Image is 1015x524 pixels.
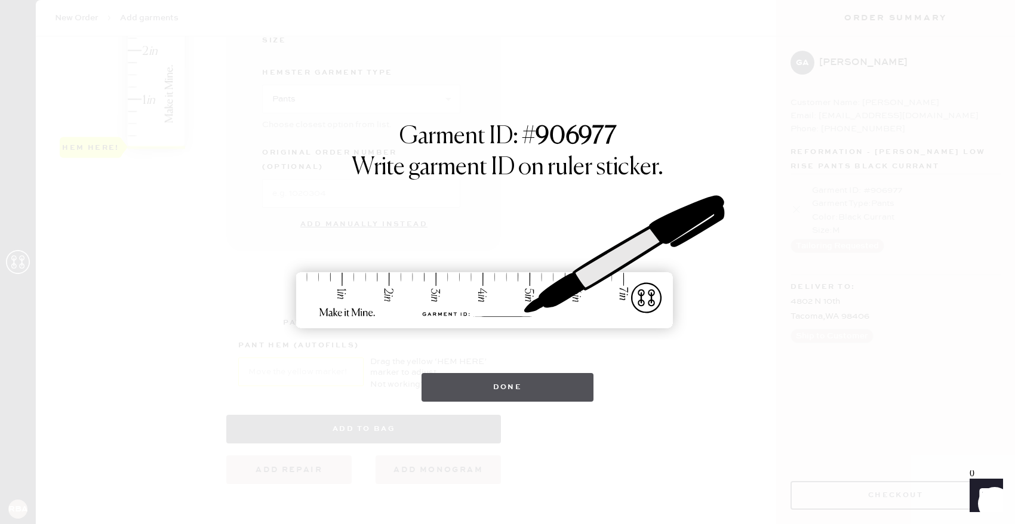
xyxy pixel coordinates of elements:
[958,470,1010,522] iframe: Front Chat
[352,153,663,182] h1: Write garment ID on ruler sticker.
[284,164,731,361] img: ruler-sticker-sharpie.svg
[399,122,616,153] h1: Garment ID: #
[422,373,594,402] button: Done
[536,125,616,149] strong: 906977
